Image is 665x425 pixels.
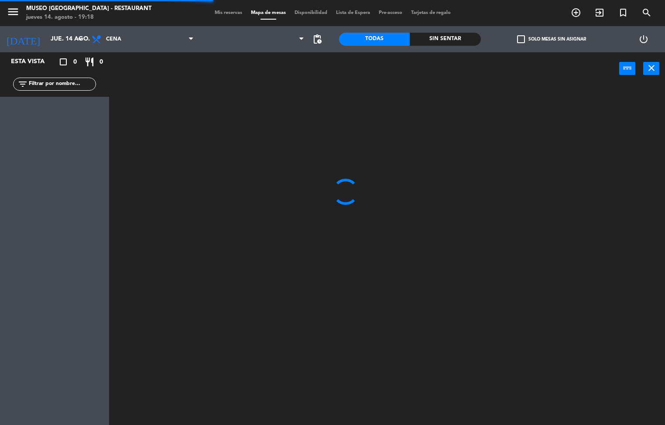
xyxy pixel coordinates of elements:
i: menu [7,5,20,18]
span: Mapa de mesas [247,10,290,15]
span: Lista de Espera [332,10,374,15]
div: Museo [GEOGRAPHIC_DATA] - Restaurant [26,4,151,13]
input: Filtrar por nombre... [28,79,96,89]
button: close [643,62,659,75]
i: add_circle_outline [571,7,581,18]
i: crop_square [58,57,69,67]
span: Cena [106,36,121,42]
div: Esta vista [4,57,63,67]
span: Mis reservas [210,10,247,15]
span: Pre-acceso [374,10,407,15]
button: menu [7,5,20,21]
i: restaurant [84,57,95,67]
span: pending_actions [312,34,322,44]
span: 0 [73,57,77,67]
i: search [641,7,652,18]
div: Todas [339,33,410,46]
div: jueves 14. agosto - 19:18 [26,13,151,22]
button: power_input [619,62,635,75]
i: power_settings_new [638,34,649,44]
i: arrow_drop_down [75,34,85,44]
label: Solo mesas sin asignar [517,35,586,43]
i: exit_to_app [594,7,605,18]
span: Disponibilidad [290,10,332,15]
i: power_input [622,63,633,73]
i: close [646,63,657,73]
i: filter_list [17,79,28,89]
div: Sin sentar [410,33,480,46]
i: turned_in_not [618,7,628,18]
span: Tarjetas de regalo [407,10,455,15]
span: 0 [99,57,103,67]
span: check_box_outline_blank [517,35,525,43]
